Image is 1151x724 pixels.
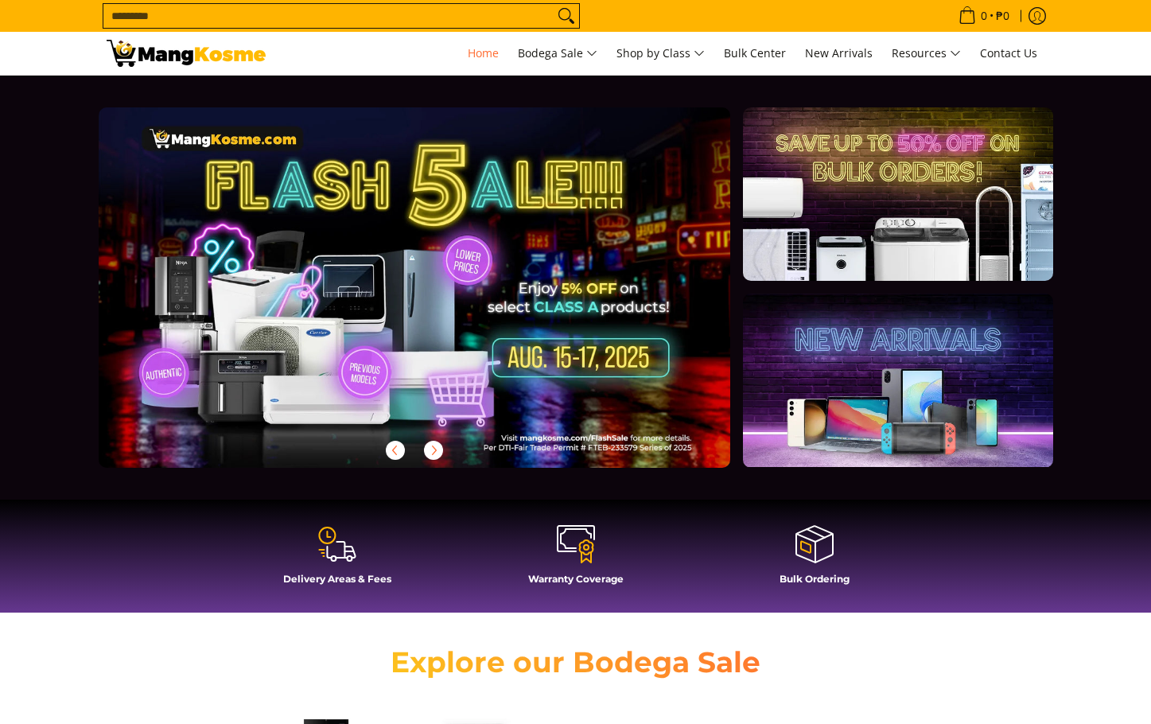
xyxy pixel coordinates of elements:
nav: Main Menu [282,32,1045,75]
a: Bulk Center [716,32,794,75]
span: Bodega Sale [518,44,597,64]
span: Shop by Class [616,44,705,64]
a: Contact Us [972,32,1045,75]
a: Shop by Class [609,32,713,75]
a: Bodega Sale [510,32,605,75]
h4: Bulk Ordering [703,573,926,585]
img: Mang Kosme: Your Home Appliances Warehouse Sale Partner! [107,40,266,67]
a: New Arrivals [797,32,881,75]
span: ₱0 [994,10,1012,21]
span: • [954,7,1014,25]
a: Resources [884,32,969,75]
span: 0 [978,10,990,21]
h4: Warranty Coverage [465,573,687,585]
a: Warranty Coverage [465,524,687,597]
h4: Delivery Areas & Fees [226,573,449,585]
button: Next [416,433,451,468]
a: Bulk Ordering [703,524,926,597]
span: Home [468,45,499,60]
button: Search [554,4,579,28]
span: New Arrivals [805,45,873,60]
span: Resources [892,44,961,64]
h2: Explore our Bodega Sale [345,644,807,680]
span: Contact Us [980,45,1037,60]
a: More [99,107,782,493]
span: Bulk Center [724,45,786,60]
button: Previous [378,433,413,468]
a: Delivery Areas & Fees [226,524,449,597]
a: Home [460,32,507,75]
